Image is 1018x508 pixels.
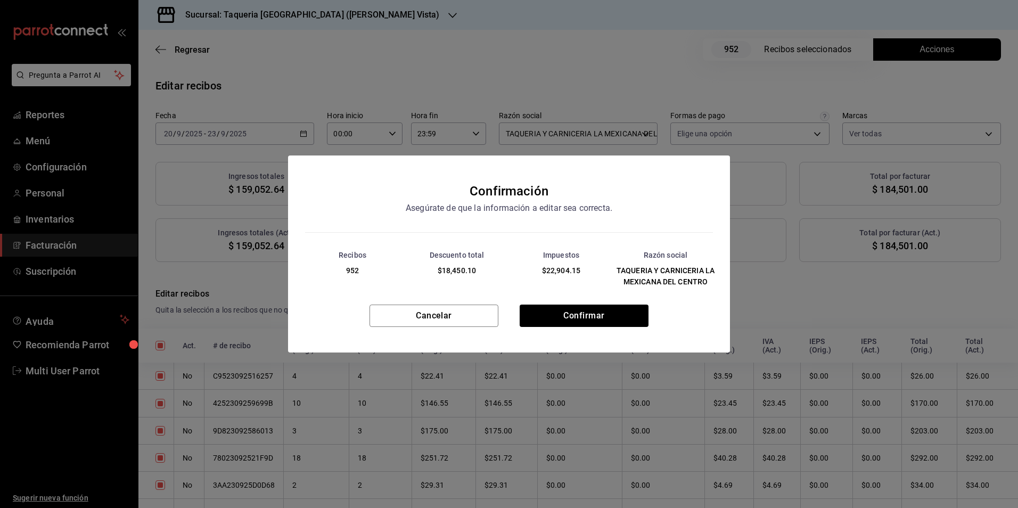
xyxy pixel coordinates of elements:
button: Cancelar [370,305,498,327]
span: $22,904.15 [542,266,580,275]
div: Impuestos [510,250,613,261]
div: 952 [301,265,404,276]
span: $18,450.10 [438,266,476,275]
div: TAQUERIA Y CARNICERIA LA MEXICANA DEL CENTRO [614,265,717,288]
div: Confirmación [470,181,548,201]
div: Descuento total [405,250,508,261]
div: Razón social [614,250,717,261]
div: Asegúrate de que la información a editar sea correcta. [360,201,658,215]
button: Confirmar [520,305,648,327]
div: Recibos [301,250,404,261]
